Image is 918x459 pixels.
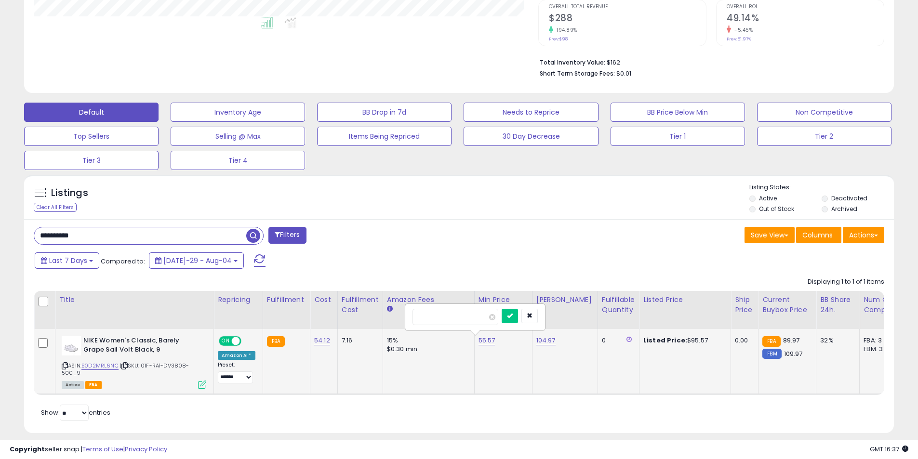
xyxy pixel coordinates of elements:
[314,295,333,305] div: Cost
[83,336,200,356] b: NIKE Women's Classic, Barely Grape Sail Volt Black, 9
[864,336,895,345] div: FBA: 3
[24,151,159,170] button: Tier 3
[731,26,753,34] small: -5.45%
[745,227,795,243] button: Save View
[749,183,894,192] p: Listing States:
[616,69,631,78] span: $0.01
[643,336,723,345] div: $95.57
[602,295,635,315] div: Fulfillable Quantity
[62,336,81,355] img: 31TdnXVA90L._SL40_.jpg
[536,336,556,345] a: 104.97
[536,295,594,305] div: [PERSON_NAME]
[171,127,305,146] button: Selling @ Max
[643,336,687,345] b: Listed Price:
[479,295,528,305] div: Min Price
[49,256,87,265] span: Last 7 Days
[24,103,159,122] button: Default
[268,227,306,244] button: Filters
[870,445,908,454] span: 2025-08-12 16:37 GMT
[387,295,470,305] div: Amazon Fees
[34,203,77,212] div: Clear All Filters
[735,295,754,315] div: Ship Price
[59,295,210,305] div: Title
[864,295,899,315] div: Num of Comp.
[387,336,467,345] div: 15%
[35,252,99,269] button: Last 7 Days
[464,127,598,146] button: 30 Day Decrease
[81,362,119,370] a: B0D2MRL6NC
[163,256,232,265] span: [DATE]-29 - Aug-04
[727,36,751,42] small: Prev: 51.97%
[171,151,305,170] button: Tier 4
[611,103,745,122] button: BB Price Below Min
[464,103,598,122] button: Needs to Reprice
[82,445,123,454] a: Terms of Use
[549,4,706,10] span: Overall Total Revenue
[602,336,632,345] div: 0
[783,336,800,345] span: 89.97
[149,252,244,269] button: [DATE]-29 - Aug-04
[843,227,884,243] button: Actions
[342,295,379,315] div: Fulfillment Cost
[540,58,605,66] b: Total Inventory Value:
[820,295,855,315] div: BB Share 24h.
[643,295,727,305] div: Listed Price
[218,362,255,383] div: Preset:
[41,408,110,417] span: Show: entries
[240,337,255,345] span: OFF
[218,295,259,305] div: Repricing
[24,127,159,146] button: Top Sellers
[10,445,167,454] div: seller snap | |
[808,277,884,287] div: Displaying 1 to 1 of 1 items
[549,36,568,42] small: Prev: $98
[101,257,145,266] span: Compared to:
[342,336,375,345] div: 7.16
[553,26,577,34] small: 194.89%
[831,205,857,213] label: Archived
[784,349,803,358] span: 109.97
[820,336,852,345] div: 32%
[314,336,330,345] a: 54.12
[757,103,891,122] button: Non Competitive
[85,381,102,389] span: FBA
[267,295,306,305] div: Fulfillment
[727,4,884,10] span: Overall ROI
[759,194,777,202] label: Active
[727,13,884,26] h2: 49.14%
[802,230,833,240] span: Columns
[757,127,891,146] button: Tier 2
[317,127,452,146] button: Items Being Repriced
[762,336,780,347] small: FBA
[62,362,189,376] span: | SKU: 01F-RA1-DV3808-500_9
[62,336,206,388] div: ASIN:
[796,227,841,243] button: Columns
[762,349,781,359] small: FBM
[387,345,467,354] div: $0.30 min
[10,445,45,454] strong: Copyright
[125,445,167,454] a: Privacy Policy
[171,103,305,122] button: Inventory Age
[864,345,895,354] div: FBM: 3
[51,186,88,200] h5: Listings
[218,351,255,360] div: Amazon AI *
[831,194,867,202] label: Deactivated
[540,56,877,67] li: $162
[611,127,745,146] button: Tier 1
[549,13,706,26] h2: $288
[540,69,615,78] b: Short Term Storage Fees:
[479,336,495,345] a: 55.57
[759,205,794,213] label: Out of Stock
[267,336,285,347] small: FBA
[735,336,751,345] div: 0.00
[762,295,812,315] div: Current Buybox Price
[220,337,232,345] span: ON
[387,305,393,314] small: Amazon Fees.
[62,381,84,389] span: All listings currently available for purchase on Amazon
[317,103,452,122] button: BB Drop in 7d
